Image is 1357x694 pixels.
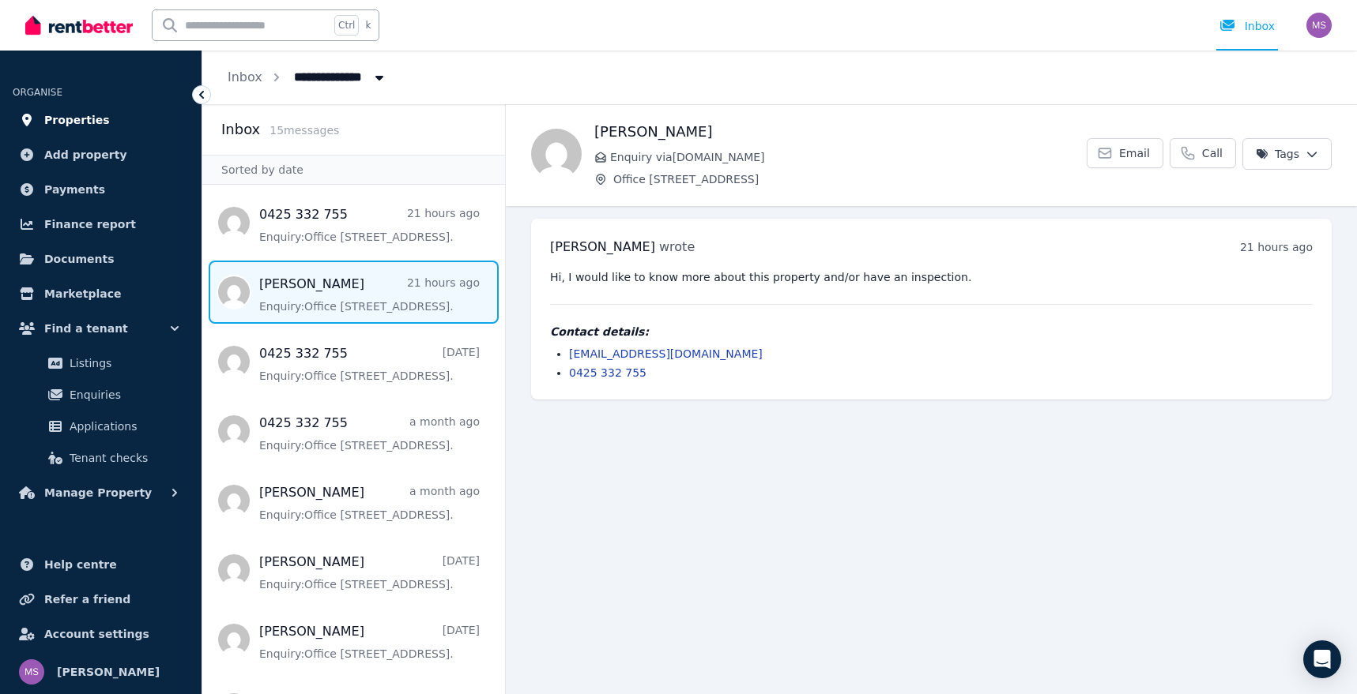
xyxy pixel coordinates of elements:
[13,104,189,136] a: Properties
[44,555,117,574] span: Help centre
[44,249,115,268] span: Documents
[1242,138,1332,170] button: Tags
[1303,640,1341,678] div: Open Intercom Messenger
[221,118,260,141] h2: Inbox
[19,659,44,685] img: Mark Stariha
[610,149,1087,165] span: Enquiry via [DOMAIN_NAME]
[259,344,480,384] a: 0425 332 755[DATE]Enquiry:Office [STREET_ADDRESS].
[13,477,189,508] button: Manage Property
[13,313,189,344] button: Find a tenant
[613,171,1087,187] span: Office [STREET_ADDRESS]
[259,275,480,314] a: [PERSON_NAME]21 hours agoEnquiry:Office [STREET_ADDRESS].
[70,354,176,373] span: Listings
[594,121,1087,143] h1: [PERSON_NAME]
[44,590,130,609] span: Refer a friend
[1256,146,1299,162] span: Tags
[13,87,62,98] span: ORGANISE
[569,366,646,379] a: 0425 332 755
[13,174,189,205] a: Payments
[13,278,189,309] a: Marketplace
[70,385,176,404] span: Enquiries
[1219,18,1275,34] div: Inbox
[70,448,176,467] span: Tenant checks
[13,618,189,650] a: Account settings
[1087,138,1163,168] a: Email
[531,129,582,179] img: Jing Ye
[44,284,121,303] span: Marketplace
[334,15,359,36] span: Ctrl
[259,553,480,592] a: [PERSON_NAME][DATE]Enquiry:Office [STREET_ADDRESS].
[44,483,152,502] span: Manage Property
[57,662,160,681] span: [PERSON_NAME]
[13,208,189,240] a: Finance report
[13,139,189,171] a: Add property
[202,155,505,185] div: Sorted by date
[19,442,183,474] a: Tenant checks
[659,239,695,254] span: wrote
[13,243,189,275] a: Documents
[44,625,149,643] span: Account settings
[44,111,110,129] span: Properties
[13,583,189,615] a: Refer a friend
[259,483,480,523] a: [PERSON_NAME]a month agoEnquiry:Office [STREET_ADDRESS].
[259,205,480,245] a: 0425 332 75521 hours agoEnquiry:Office [STREET_ADDRESS].
[1202,145,1223,161] span: Call
[25,13,133,37] img: RentBetter
[70,417,176,436] span: Applications
[228,69,262,84] a: Inbox
[365,19,371,32] span: k
[44,145,127,164] span: Add property
[44,215,136,234] span: Finance report
[270,124,339,137] span: 15 message s
[1240,241,1313,253] time: 21 hours ago
[569,347,763,360] a: [EMAIL_ADDRESS][DOMAIN_NAME]
[1119,145,1150,161] span: Email
[1170,138,1236,168] a: Call
[19,411,183,442] a: Applications
[19,347,183,379] a: Listings
[44,180,105,199] span: Payments
[202,51,413,104] nav: Breadcrumb
[1306,13,1332,38] img: Mark Stariha
[259,622,480,662] a: [PERSON_NAME][DATE]Enquiry:Office [STREET_ADDRESS].
[259,414,480,453] a: 0425 332 755a month agoEnquiry:Office [STREET_ADDRESS].
[550,269,1313,285] pre: Hi, I would like to know more about this property and/or have an inspection.
[13,549,189,580] a: Help centre
[550,239,655,254] span: [PERSON_NAME]
[550,324,1313,339] h4: Contact details:
[44,319,128,338] span: Find a tenant
[19,379,183,411] a: Enquiries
